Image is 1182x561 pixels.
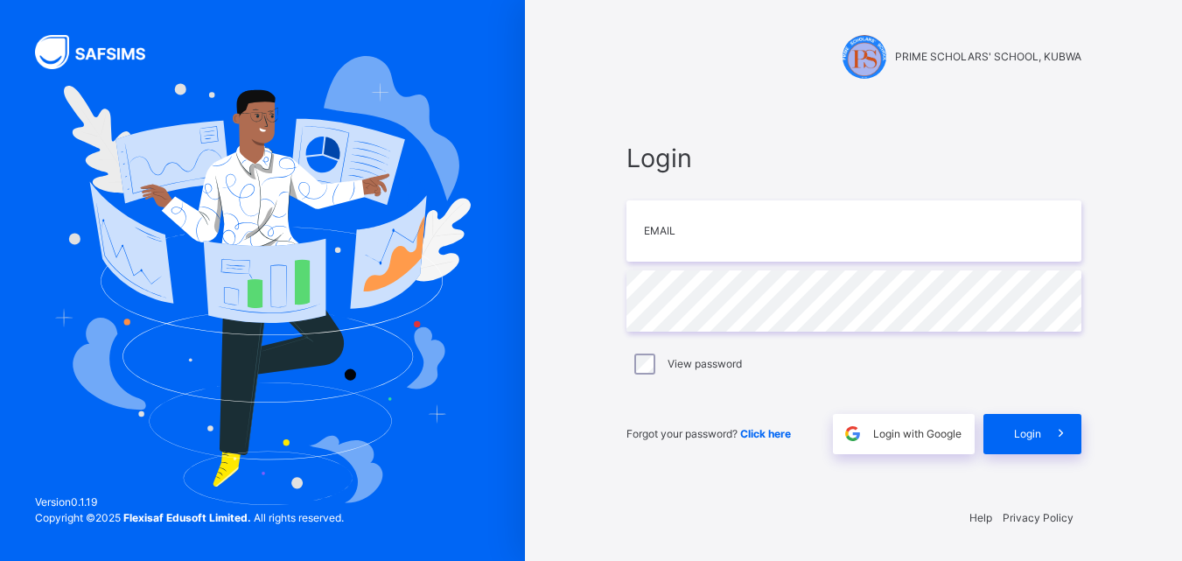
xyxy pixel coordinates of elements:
[626,427,791,440] span: Forgot your password?
[54,56,471,504] img: Hero Image
[668,356,742,372] label: View password
[1003,511,1074,524] a: Privacy Policy
[123,511,251,524] strong: Flexisaf Edusoft Limited.
[740,427,791,440] a: Click here
[843,424,863,444] img: google.396cfc9801f0270233282035f929180a.svg
[969,511,992,524] a: Help
[873,426,962,442] span: Login with Google
[626,139,1081,177] span: Login
[35,35,166,69] img: SAFSIMS Logo
[1014,426,1041,442] span: Login
[35,511,344,524] span: Copyright © 2025 All rights reserved.
[35,494,344,510] span: Version 0.1.19
[895,49,1081,65] span: PRIME SCHOLARS' SCHOOL, KUBWA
